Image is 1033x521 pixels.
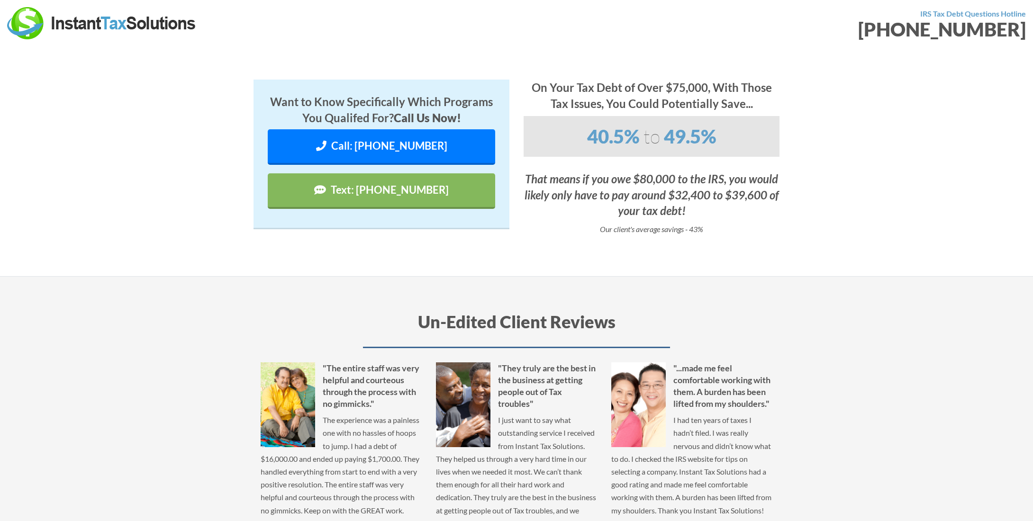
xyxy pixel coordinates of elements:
[664,125,716,148] span: 49.5%
[587,125,640,148] span: 40.5%
[394,111,461,125] strong: Call Us Now!
[261,413,422,517] p: The experience was a painless one with no hassles of hoops to jump. I had a debt of $16,000.00 an...
[261,310,772,348] h3: Un-Edited Client Reviews
[268,129,495,165] a: Call: [PHONE_NUMBER]
[261,362,422,410] h5: "The entire staff was very helpful and courteous through the process with no gimmicks."
[611,362,666,447] img: Aaron F.
[643,125,660,148] span: to
[611,362,772,410] h5: "...made me feel comfortable working with them. A burden has been lifted from my shoulders."
[524,171,779,219] h4: That means if you owe $80,000 to the IRS, you would likely only have to pay around $32,400 to $39...
[7,18,197,27] a: Instant Tax Solutions Logo
[920,9,1026,18] strong: IRS Tax Debt Questions Hotline
[524,20,1026,39] div: [PHONE_NUMBER]
[261,362,315,447] img: Linda C.
[436,362,490,447] img: Kurtis and Jennifer S.
[611,413,772,517] p: I had ten years of taxes I hadn’t filed. I was really nervous and didn’t know what to do. I check...
[524,80,779,111] h4: On Your Tax Debt of Over $75,000, With Those Tax Issues, You Could Potentially Save...
[268,173,495,209] a: Text: [PHONE_NUMBER]
[600,225,703,234] i: Our client's average savings - 43%
[436,362,597,410] h5: "They truly are the best in the business at getting people out of Tax troubles"
[7,7,197,39] img: Instant Tax Solutions Logo
[268,94,495,126] h4: Want to Know Specifically Which Programs You Qualifed For?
